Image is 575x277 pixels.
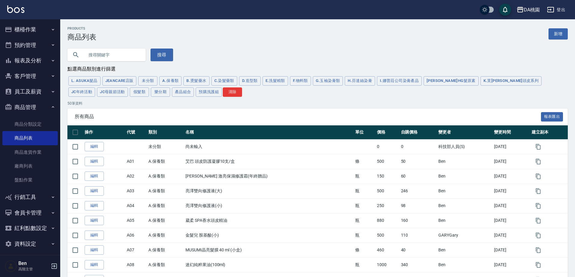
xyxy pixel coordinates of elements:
td: 500 [375,228,399,243]
td: 瓶 [354,257,375,272]
td: A05 [125,213,147,228]
td: 60 [399,169,437,184]
td: A.保養類 [147,243,184,257]
h5: Ben [18,260,49,266]
td: [DATE] [493,198,530,213]
button: 預購洗護組 [196,87,222,97]
td: 500 [375,154,399,169]
img: Person [5,260,17,272]
td: A02 [125,169,147,184]
td: 亮澤雙向修護液(小) [184,198,354,213]
th: 價格 [375,125,399,140]
td: A01 [125,154,147,169]
td: MUSUMI晶亮髮膜 40 ml (小盒) [184,243,354,257]
td: Ben [437,243,493,257]
td: A.保養類 [147,213,184,228]
button: G.玉袖染膏類 [313,76,343,86]
td: 98 [399,198,437,213]
a: 盤點作業 [2,173,58,187]
td: 亮澤雙向修護液(大) [184,184,354,198]
td: 0 [375,139,399,154]
td: 條 [354,243,375,257]
td: Ben [437,154,493,169]
div: DA桃園 [524,6,540,14]
th: 類別 [147,125,184,140]
button: 清除 [223,87,242,97]
td: A.保養類 [147,257,184,272]
td: 尚未輸入 [184,139,354,154]
td: A04 [125,198,147,213]
h3: 商品列表 [67,33,96,41]
td: A03 [125,184,147,198]
td: 50 [399,154,437,169]
td: 瓶 [354,228,375,243]
td: 瓶 [354,184,375,198]
a: 廠商列表 [2,159,58,173]
button: [PERSON_NAME]HG髮原素 [424,76,479,86]
td: 500 [375,184,399,198]
td: 1000 [375,257,399,272]
td: 瓶 [354,198,375,213]
button: H.芬達絲染膏 [345,76,375,86]
th: 單位 [354,125,375,140]
p: 50 筆資料 [67,101,568,106]
button: 產品組合 [172,87,194,97]
button: 登出 [545,4,568,15]
th: 變更者 [437,125,493,140]
button: E.洗髮精類 [263,76,288,86]
td: 340 [399,257,437,272]
button: DA桃園 [514,4,542,16]
button: F.物料類 [290,76,311,86]
td: Ben [437,213,493,228]
td: 迷幻純粹果油(100ml) [184,257,354,272]
th: 操作 [83,125,125,140]
p: 高階主管 [18,266,49,272]
button: B.燙髮藥水 [183,76,209,86]
td: A08 [125,257,147,272]
td: 880 [375,213,399,228]
td: A.保養類 [147,198,184,213]
button: JeanCare店販 [102,76,137,86]
td: [PERSON_NAME] 激亮保濕修護霜(年終贈品) [184,169,354,184]
th: 自購價格 [399,125,437,140]
a: 編輯 [85,142,104,151]
h2: Products [67,27,96,30]
div: 點選商品類別進行篩選 [67,66,568,72]
td: [DATE] [493,139,530,154]
button: K.芙[PERSON_NAME]頭皮系列 [480,76,542,86]
td: GARYGary [437,228,493,243]
button: A.保養類 [159,76,182,86]
button: 紅利點數設定 [2,220,58,236]
td: Ben [437,169,493,184]
td: A07 [125,243,147,257]
td: 未分類 [147,139,184,154]
th: 代號 [125,125,147,140]
th: 變更時間 [493,125,530,140]
a: 編輯 [85,186,104,196]
td: 0 [399,139,437,154]
td: [DATE] [493,184,530,198]
button: 樂分期 [151,87,170,97]
button: C.染髮藥類 [211,76,237,86]
a: 編輯 [85,157,104,166]
a: 編輯 [85,201,104,210]
input: 搜尋關鍵字 [84,47,141,63]
td: [DATE] [493,169,530,184]
button: 商品管理 [2,99,58,115]
a: 編輯 [85,172,104,181]
td: 246 [399,184,437,198]
td: 460 [375,243,399,257]
td: [DATE] [493,228,530,243]
button: JC年終活動 [68,87,95,97]
td: [DATE] [493,213,530,228]
td: 250 [375,198,399,213]
button: 未分類 [138,76,157,86]
td: A06 [125,228,147,243]
td: 40 [399,243,437,257]
td: 110 [399,228,437,243]
td: Ben [437,184,493,198]
button: L. ASUKA髮品 [68,76,101,86]
td: 艾巴 頭皮防護凝膠10支/盒 [184,154,354,169]
td: 葳柔 SPA香水頭皮精油 [184,213,354,228]
button: 客戶管理 [2,68,58,84]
